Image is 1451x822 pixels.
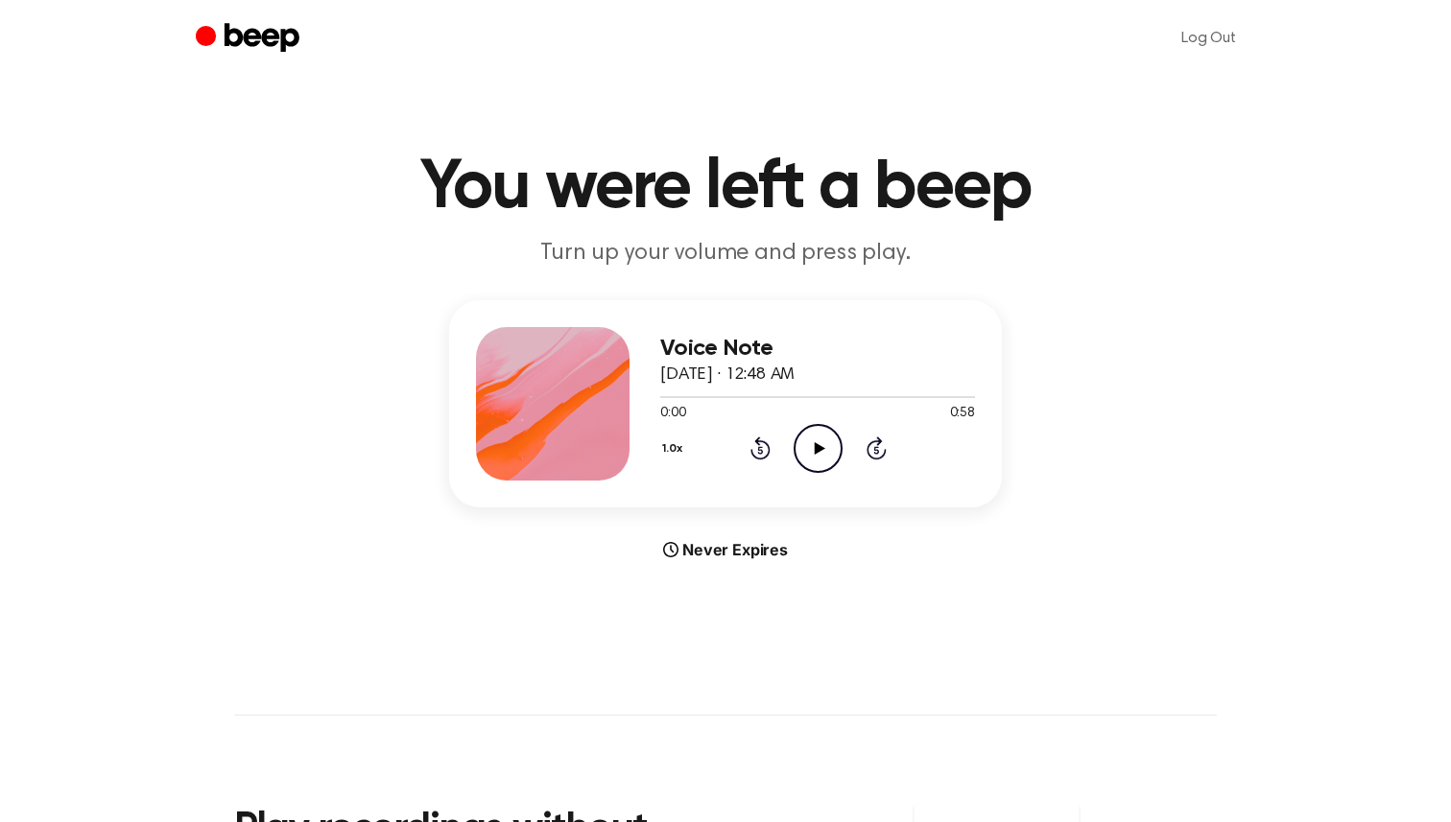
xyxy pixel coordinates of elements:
span: 0:58 [950,404,975,424]
h3: Voice Note [660,336,975,362]
span: [DATE] · 12:48 AM [660,366,795,384]
h1: You were left a beep [234,153,1217,223]
div: Never Expires [449,538,1002,561]
p: Turn up your volume and press play. [357,238,1094,270]
a: Log Out [1162,15,1255,61]
span: 0:00 [660,404,685,424]
button: 1.0x [660,433,690,465]
a: Beep [196,20,304,58]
